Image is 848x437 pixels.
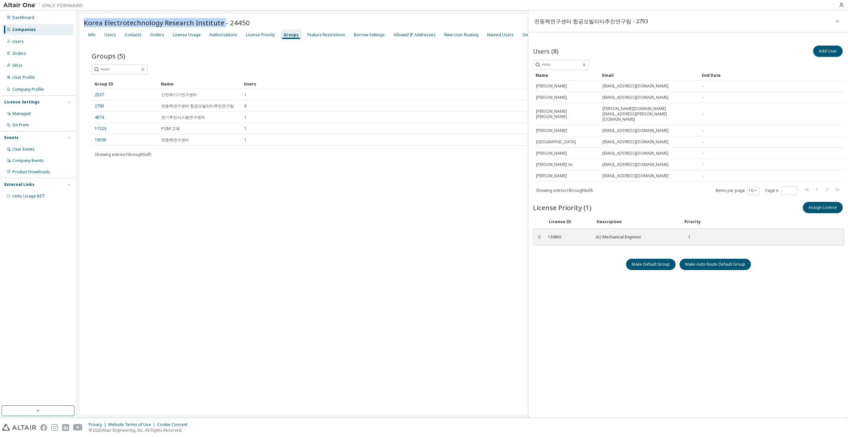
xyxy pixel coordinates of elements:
[602,151,669,156] span: [EMAIL_ADDRESS][DOMAIN_NAME]
[108,422,157,427] div: Website Terms of Use
[12,193,45,199] span: Units Usage BI
[95,92,104,97] a: 2537
[602,139,669,145] span: [EMAIL_ADDRESS][DOMAIN_NAME]
[602,83,669,89] span: [EMAIL_ADDRESS][DOMAIN_NAME]
[536,139,576,145] span: [GEOGRAPHIC_DATA]
[12,158,44,163] div: Company Events
[12,27,36,32] div: Companies
[536,128,567,133] span: [PERSON_NAME]
[549,219,589,224] div: License ID
[12,111,31,116] div: Managed
[597,219,677,224] div: Description
[765,186,797,195] span: Page n.
[125,32,142,38] div: Contacts
[536,70,597,80] div: Name
[702,162,703,167] span: -
[602,128,669,133] span: [EMAIL_ADDRESS][DOMAIN_NAME]
[533,203,591,212] span: License Priority (1)
[4,182,35,187] div: External Links
[244,78,814,89] div: Users
[536,109,596,119] span: [PERSON_NAME] [PERSON_NAME]
[12,169,50,175] div: Product Downloads
[244,92,247,97] span: 1
[12,87,44,92] div: Company Profile
[536,188,593,193] span: Showing entries 1 through 8 of 8
[150,32,164,38] div: Orders
[12,75,35,80] div: User Profile
[161,92,197,97] span: 신전력기기연구센터
[104,32,116,38] div: Users
[161,137,189,143] span: 전동력연구센터
[596,234,676,240] div: AU Mechanical Engineer
[702,95,703,100] span: -
[602,70,696,80] div: Email
[307,32,345,38] div: Feature Restrictions
[12,63,22,68] div: SKUs
[95,103,104,109] a: 2793
[685,219,701,224] div: Priority
[92,51,125,61] span: Groups (5)
[12,122,29,128] div: On Prem
[536,162,573,167] span: [PERSON_NAME] Vu
[536,151,567,156] span: [PERSON_NAME]
[4,135,19,140] div: Events
[246,32,275,38] div: License Priority
[702,151,703,156] span: -
[715,186,759,195] span: Items per page
[244,137,247,143] span: 1
[702,139,703,145] span: -
[89,422,108,427] div: Privacy
[393,32,436,38] div: Allowed IP Addresses
[95,115,104,120] a: 4874
[684,234,690,240] div: 1
[40,424,47,431] img: facebook.svg
[244,103,247,109] span: 8
[209,32,237,38] div: Authorizations
[283,32,299,38] div: Groups
[444,32,478,38] div: New User Routing
[749,188,758,193] button: 10
[161,78,239,89] div: Name
[95,126,106,131] a: 11523
[51,424,58,431] img: instagram.svg
[157,422,191,427] div: Cookie Consent
[95,152,152,157] span: Showing entries 1 through 5 of 5
[3,2,86,9] img: Altair One
[702,83,703,89] span: -
[173,32,201,38] div: License Usage
[813,46,843,57] button: Add User
[62,424,69,431] img: linkedin.svg
[803,202,843,213] button: Assign License
[161,103,234,109] span: 전동력연구센터 항공모빌리티추진연구팀
[536,83,567,89] span: [PERSON_NAME]
[12,39,24,44] div: Users
[244,126,247,131] span: 1
[626,259,676,270] button: Make Default Group
[537,234,541,240] div: ⠿
[73,424,83,431] img: youtube.svg
[548,234,588,240] div: 139861
[161,115,205,120] span: 전기추진시스템연구센터
[536,173,567,179] span: [PERSON_NAME]
[161,126,180,131] span: PSIM 교육
[94,78,156,89] div: Group ID
[702,111,703,117] span: -
[602,106,696,122] span: [PERSON_NAME][DOMAIN_NAME][EMAIL_ADDRESS][PERSON_NAME][DOMAIN_NAME]
[702,173,703,179] span: -
[12,15,34,20] div: Dashboard
[2,424,36,431] img: altair_logo.svg
[354,32,385,38] div: Borrow Settings
[88,32,96,38] div: Info
[4,99,40,105] div: License Settings
[536,95,567,100] span: [PERSON_NAME]
[522,32,539,38] div: On Prem
[95,137,106,143] a: 18590
[702,70,825,80] div: End Date
[534,19,648,24] div: 전동력연구센터 항공모빌리티추진연구팀 - 2793
[602,162,669,167] span: [EMAIL_ADDRESS][DOMAIN_NAME]
[12,51,26,56] div: Orders
[533,47,558,55] span: Users (8)
[602,173,669,179] span: [EMAIL_ADDRESS][DOMAIN_NAME]
[84,18,250,27] span: Korea Electrotechnology Research Institute - 24450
